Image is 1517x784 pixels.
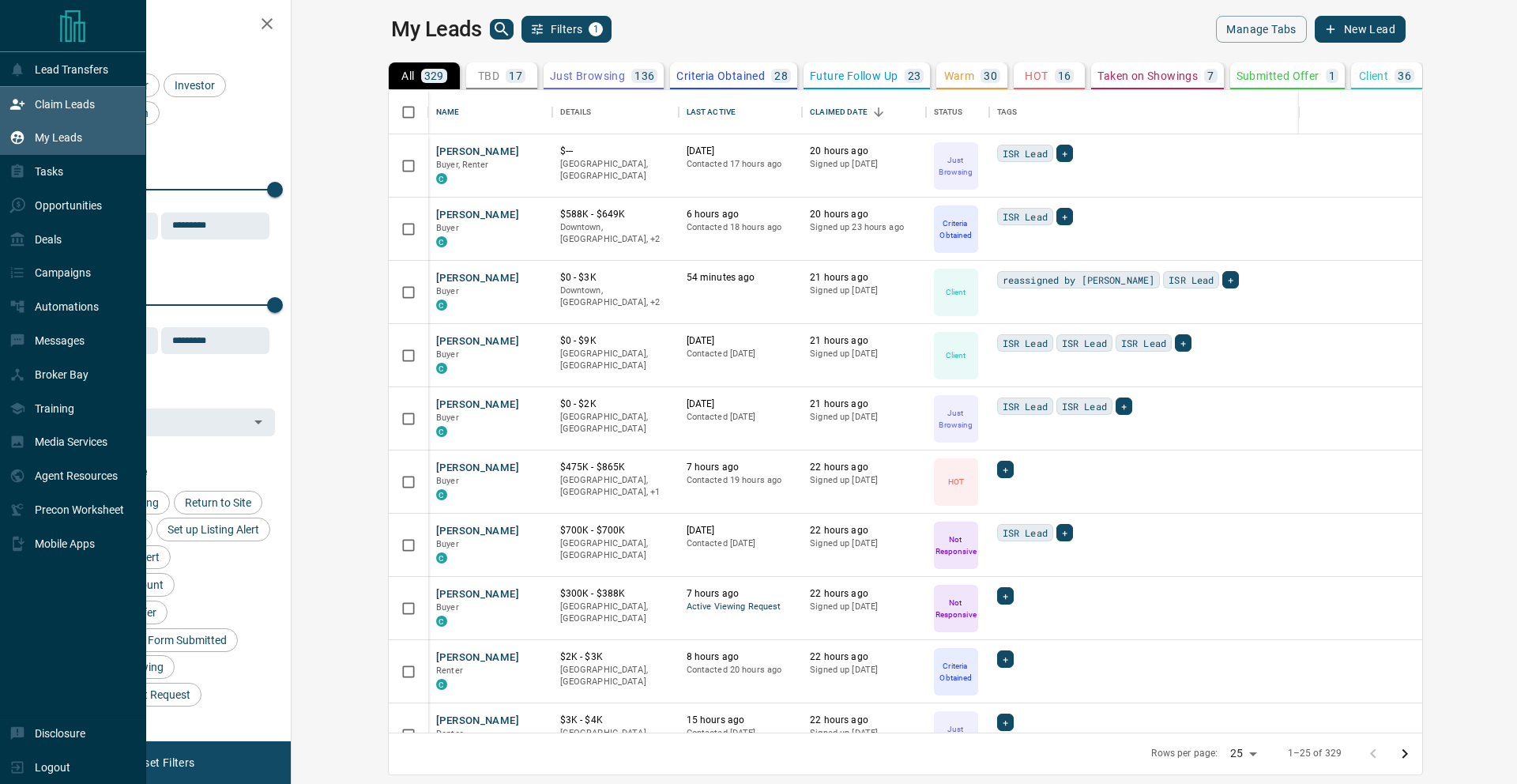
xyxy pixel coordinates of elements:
p: $300K - $388K [560,587,671,601]
button: [PERSON_NAME] [436,398,519,413]
span: ISR Lead [1062,398,1107,414]
p: Criteria Obtained [935,660,977,684]
p: 54 minutes ago [687,271,795,285]
h1: My Leads [391,17,482,42]
span: Buyer [436,602,459,612]
p: HOT [948,476,964,488]
button: Manage Tabs [1216,16,1306,43]
p: Toronto [560,474,671,499]
button: Filters1 [521,16,612,43]
div: Tags [997,90,1018,134]
div: + [997,587,1014,605]
button: Sort [868,101,890,123]
p: Signed up [DATE] [810,285,918,297]
p: Client [946,349,966,361]
span: Buyer [436,286,459,296]
p: Not Responsive [935,597,977,620]
span: + [1228,272,1233,288]
span: Active Viewing Request [687,601,795,614]
p: $3K - $4K [560,714,671,727]
div: + [997,461,1014,478]
p: 23 [908,70,921,81]
button: Open [247,411,269,433]
p: Signed up [DATE] [810,537,918,550]
p: 1–25 of 329 [1288,747,1342,760]
div: Details [552,90,679,134]
div: + [1056,208,1073,225]
div: condos.ca [436,363,447,374]
div: Name [436,90,460,134]
span: ISR Lead [1062,335,1107,351]
div: condos.ca [436,489,447,500]
p: Just Browsing [935,154,977,178]
span: + [1003,651,1008,667]
p: All [401,70,414,81]
p: Contacted [DATE] [687,727,795,740]
p: 136 [634,70,654,81]
p: Criteria Obtained [935,217,977,241]
span: ISR Lead [1003,335,1048,351]
p: $588K - $649K [560,208,671,221]
p: 16 [1058,70,1071,81]
button: [PERSON_NAME] [436,461,519,476]
p: 36 [1398,70,1411,81]
span: Buyer [436,223,459,233]
p: $2K - $3K [560,650,671,664]
div: + [1222,271,1239,288]
div: Tags [989,90,1484,134]
button: [PERSON_NAME] [436,271,519,286]
div: 25 [1224,742,1262,765]
div: + [1056,145,1073,162]
div: Return to Site [174,491,262,514]
p: [DATE] [687,145,795,158]
button: [PERSON_NAME] [436,145,519,160]
p: Warm [944,70,975,81]
span: Return to Site [179,496,257,509]
p: [DATE] [687,398,795,411]
div: Name [428,90,552,134]
button: New Lead [1315,16,1406,43]
div: + [1056,524,1073,541]
p: 22 hours ago [810,714,918,727]
button: [PERSON_NAME] [436,524,519,539]
span: reassigned by [PERSON_NAME] [1003,272,1154,288]
p: Contacted [DATE] [687,537,795,550]
p: Future Follow Up [810,70,898,81]
p: Contacted [DATE] [687,348,795,360]
p: [GEOGRAPHIC_DATA], [GEOGRAPHIC_DATA] [560,348,671,372]
p: 28 [774,70,788,81]
div: Claimed Date [810,90,868,134]
p: Rows per page: [1151,747,1218,760]
p: $475K - $865K [560,461,671,474]
p: Client [946,286,966,298]
p: East End, Toronto [560,221,671,246]
p: Just Browsing [935,407,977,431]
p: [GEOGRAPHIC_DATA], [GEOGRAPHIC_DATA] [560,664,671,688]
p: Contacted 20 hours ago [687,664,795,677]
div: Status [926,90,989,134]
div: Investor [164,73,226,97]
p: [GEOGRAPHIC_DATA], [GEOGRAPHIC_DATA] [560,727,671,752]
p: Taken on Showings [1097,70,1198,81]
p: HOT [1025,70,1048,81]
p: 6 hours ago [687,208,795,221]
p: $--- [560,145,671,158]
button: [PERSON_NAME] [436,208,519,223]
p: $700K - $700K [560,524,671,537]
div: Last Active [687,90,736,134]
p: $0 - $9K [560,334,671,348]
p: $0 - $3K [560,271,671,285]
p: Signed up [DATE] [810,158,918,171]
p: 30 [984,70,997,81]
span: Renter [436,729,463,739]
p: 329 [424,70,444,81]
div: condos.ca [436,173,447,184]
span: + [1062,209,1067,224]
span: + [1003,714,1008,730]
p: 7 hours ago [687,587,795,601]
div: + [1175,334,1191,352]
p: 22 hours ago [810,650,918,664]
span: ISR Lead [1121,335,1166,351]
p: Signed up [DATE] [810,474,918,487]
button: Go to next page [1389,738,1421,770]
